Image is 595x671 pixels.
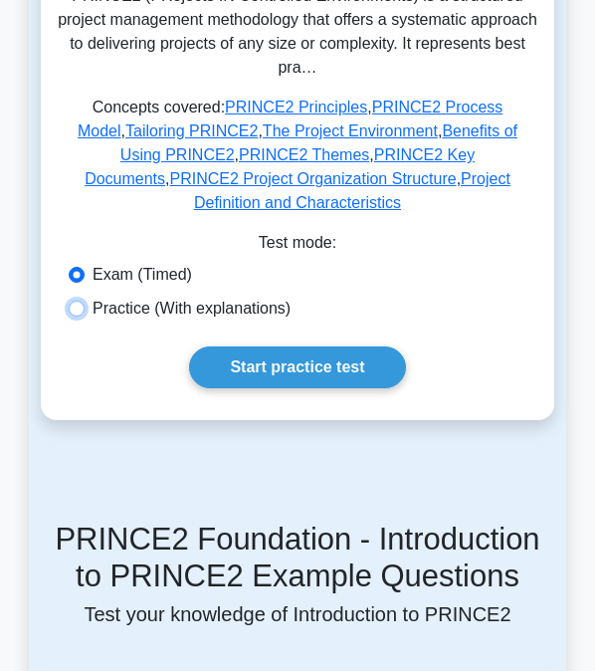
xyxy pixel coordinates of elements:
[41,521,554,594] h5: PRINCE2 Foundation - Introduction to PRINCE2 Example Questions
[225,99,367,115] a: PRINCE2 Principles
[57,96,538,215] p: Concepts covered: , , , , , , , ,
[93,297,291,321] label: Practice (With explanations)
[93,263,192,287] label: Exam (Timed)
[263,122,438,139] a: The Project Environment
[239,146,369,163] a: PRINCE2 Themes
[170,170,457,187] a: PRINCE2 Project Organization Structure
[189,346,405,388] a: Start practice test
[57,231,538,263] div: Test mode:
[125,122,258,139] a: Tailoring PRINCE2
[41,602,554,626] p: Test your knowledge of Introduction to PRINCE2
[194,170,510,211] a: Project Definition and Characteristics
